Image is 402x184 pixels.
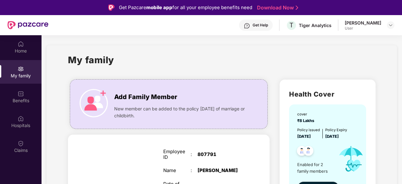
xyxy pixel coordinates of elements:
div: : [191,152,198,157]
img: svg+xml;base64,PHN2ZyBpZD0iSG9zcGl0YWxzIiB4bWxucz0iaHR0cDovL3d3dy53My5vcmcvMjAwMC9zdmciIHdpZHRoPS... [18,115,24,122]
span: New member can be added to the policy [DATE] of marriage or childbirth. [114,105,248,119]
span: [DATE] [325,134,339,139]
img: svg+xml;base64,PHN2ZyBpZD0iRHJvcGRvd24tMzJ4MzIiIHhtbG5zPSJodHRwOi8vd3d3LnczLm9yZy8yMDAwL3N2ZyIgd2... [388,23,393,28]
img: icon [333,140,369,178]
div: 807791 [198,152,245,157]
div: Get Help [253,23,268,28]
img: svg+xml;base64,PHN2ZyBpZD0iQmVuZWZpdHMiIHhtbG5zPSJodHRwOi8vd3d3LnczLm9yZy8yMDAwL3N2ZyIgd2lkdGg9Ij... [18,91,24,97]
img: New Pazcare Logo [8,21,48,29]
h2: Health Cover [289,89,366,99]
img: svg+xml;base64,PHN2ZyBpZD0iSG9tZSIgeG1sbnM9Imh0dHA6Ly93d3cudzMub3JnLzIwMDAvc3ZnIiB3aWR0aD0iMjAiIG... [18,41,24,47]
span: Enabled for 2 family members [297,161,333,174]
img: Stroke [296,4,298,11]
img: svg+xml;base64,PHN2ZyB3aWR0aD0iMjAiIGhlaWdodD0iMjAiIHZpZXdCb3g9IjAgMCAyMCAyMCIgZmlsbD0ibm9uZSIgeG... [18,66,24,72]
span: ₹8 Lakhs [297,118,316,123]
div: Employee ID [163,149,191,160]
a: Download Now [257,4,296,11]
img: svg+xml;base64,PHN2ZyB4bWxucz0iaHR0cDovL3d3dy53My5vcmcvMjAwMC9zdmciIHdpZHRoPSI0OC45NDMiIGhlaWdodD... [294,144,310,159]
img: svg+xml;base64,PHN2ZyBpZD0iQ2xhaW0iIHhtbG5zPSJodHRwOi8vd3d3LnczLm9yZy8yMDAwL3N2ZyIgd2lkdGg9IjIwIi... [18,140,24,147]
h1: My family [68,53,114,67]
div: Get Pazcare for all your employee benefits need [119,4,252,11]
div: Tiger Analytics [299,22,332,28]
span: Add Family Member [114,92,177,102]
div: : [191,168,198,173]
img: svg+xml;base64,PHN2ZyBpZD0iSGVscC0zMngzMiIgeG1sbnM9Imh0dHA6Ly93d3cudzMub3JnLzIwMDAvc3ZnIiB3aWR0aD... [244,23,250,29]
img: svg+xml;base64,PHN2ZyB4bWxucz0iaHR0cDovL3d3dy53My5vcmcvMjAwMC9zdmciIHdpZHRoPSI0OC45NDMiIGhlaWdodD... [301,144,316,159]
strong: mobile app [146,4,172,10]
div: Name [163,168,191,173]
span: T [289,21,293,29]
span: [DATE] [297,134,311,139]
div: Policy issued [297,127,320,133]
div: [PERSON_NAME] [345,20,381,26]
div: Policy Expiry [325,127,347,133]
img: Logo [108,4,114,11]
div: cover [297,111,316,117]
img: icon [80,89,108,117]
div: User [345,26,381,31]
div: [PERSON_NAME] [198,168,245,173]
